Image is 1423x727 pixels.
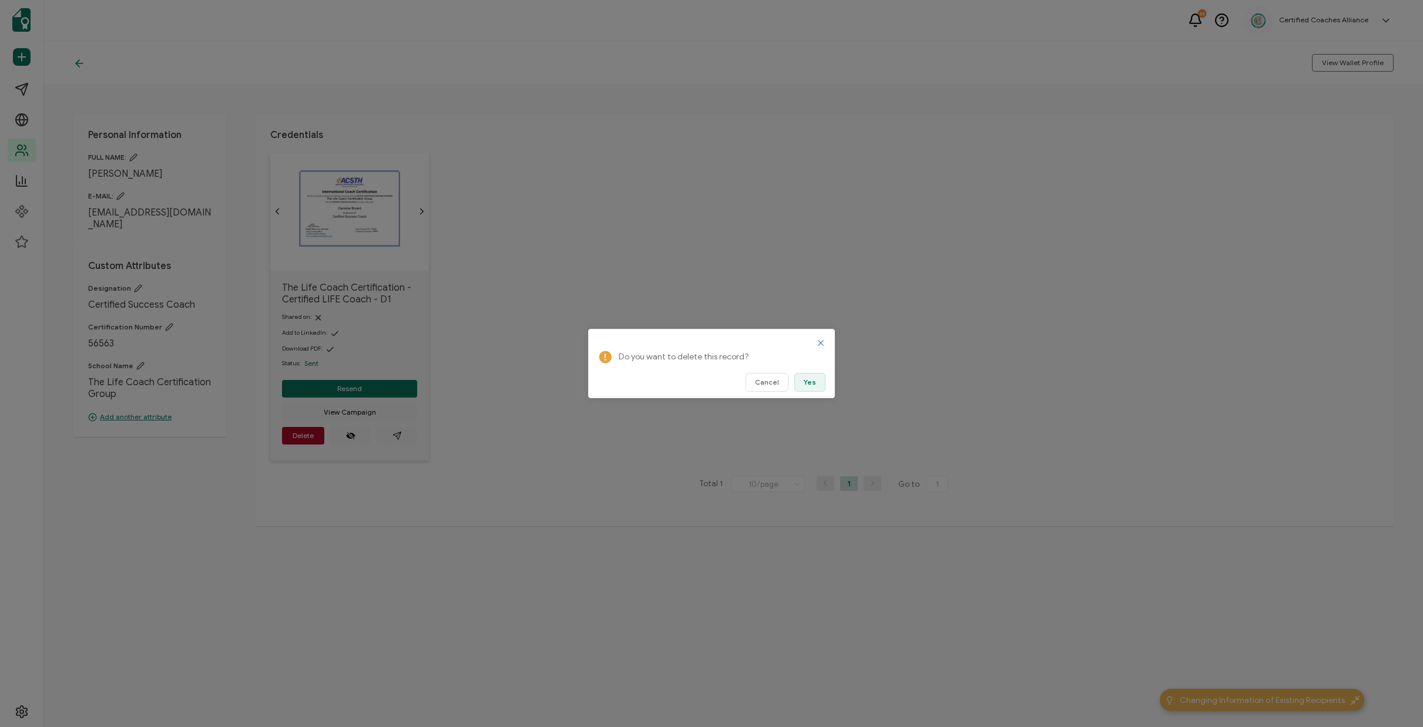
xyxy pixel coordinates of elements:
[619,350,818,364] p: Do you want to delete this record?
[816,338,825,348] button: Close
[794,373,825,392] button: Yes
[746,373,788,392] button: Cancel
[755,379,779,386] span: Cancel
[804,379,816,386] span: Yes
[1364,671,1423,727] iframe: Chat Widget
